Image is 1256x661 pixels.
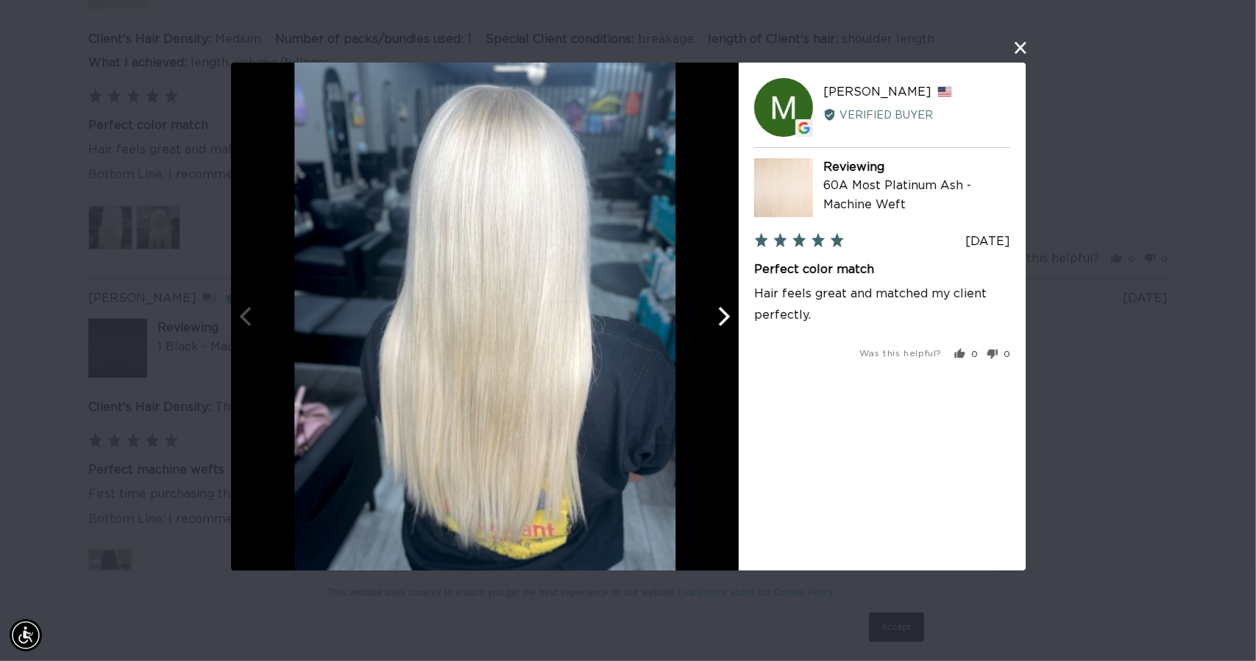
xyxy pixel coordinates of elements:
[706,300,739,333] button: Next
[294,63,675,570] img: Customer image
[965,236,1010,247] span: [DATE]
[823,180,971,211] a: 60A Most Platinum Ash - Machine Weft
[937,86,951,97] span: United States
[859,349,941,358] span: Was this helpful?
[1012,39,1029,57] button: close this modal window
[981,349,1010,360] button: No
[954,349,977,360] button: Yes
[823,107,1010,123] div: Verified Buyer
[754,283,1010,326] p: Hair feels great and matched my client perfectly.
[823,86,931,98] span: [PERSON_NAME]
[754,158,813,217] img: 60A Most Platinum Ash - Machine Weft
[754,78,813,137] div: MH
[823,158,1010,177] div: Reviewing
[754,261,1010,278] h2: Perfect color match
